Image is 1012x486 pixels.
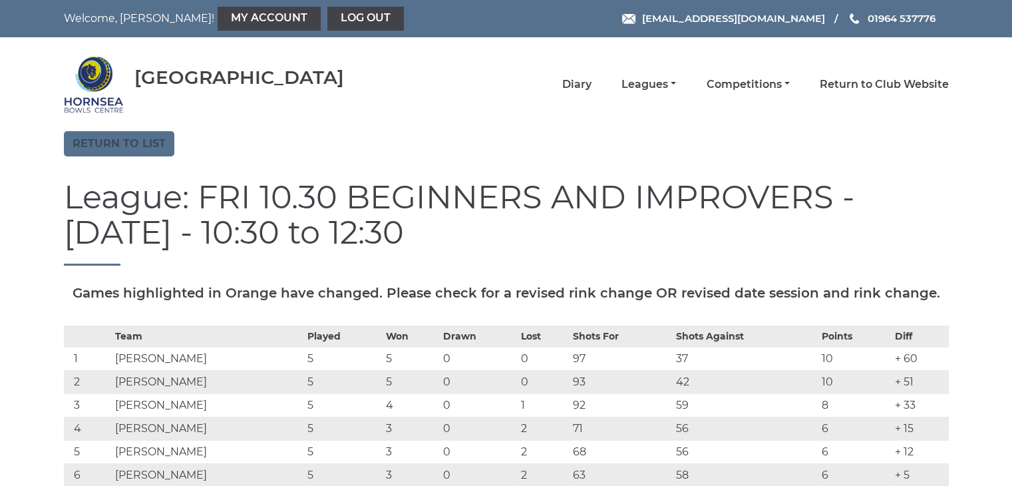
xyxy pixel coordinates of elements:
th: Drawn [440,326,518,347]
h5: Games highlighted in Orange have changed. Please check for a revised rink change OR revised date ... [64,286,949,300]
td: 92 [570,393,673,417]
a: Log out [327,7,404,31]
td: 8 [818,393,892,417]
td: 56 [673,440,818,463]
td: 5 [304,417,382,440]
td: 0 [440,440,518,463]
td: 5 [64,440,112,463]
td: 0 [440,370,518,393]
td: + 12 [891,440,948,463]
td: 0 [440,347,518,370]
td: 6 [818,440,892,463]
td: 4 [64,417,112,440]
td: 5 [304,393,382,417]
a: Return to Club Website [820,77,949,92]
td: 2 [518,417,570,440]
td: + 51 [891,370,948,393]
td: 2 [518,440,570,463]
a: Email [EMAIL_ADDRESS][DOMAIN_NAME] [622,11,824,26]
img: Hornsea Bowls Centre [64,55,124,115]
td: [PERSON_NAME] [112,370,304,393]
th: Won [383,326,440,347]
td: 6 [818,417,892,440]
td: 5 [304,440,382,463]
td: [PERSON_NAME] [112,417,304,440]
td: 37 [673,347,818,370]
th: Shots For [570,326,673,347]
span: [EMAIL_ADDRESS][DOMAIN_NAME] [641,12,824,25]
a: Competitions [706,77,789,92]
td: 5 [383,347,440,370]
td: 5 [304,347,382,370]
a: Diary [562,77,591,92]
td: 0 [440,417,518,440]
th: Lost [518,326,570,347]
td: 0 [440,393,518,417]
th: Team [112,326,304,347]
td: + 15 [891,417,948,440]
td: 3 [383,440,440,463]
td: 2 [64,370,112,393]
td: 68 [570,440,673,463]
td: [PERSON_NAME] [112,393,304,417]
td: 42 [673,370,818,393]
img: Phone us [850,13,859,24]
td: 59 [673,393,818,417]
a: Return to list [64,131,174,156]
td: 71 [570,417,673,440]
td: 5 [383,370,440,393]
td: [PERSON_NAME] [112,440,304,463]
nav: Welcome, [PERSON_NAME]! [64,7,421,31]
td: 10 [818,347,892,370]
div: [GEOGRAPHIC_DATA] [134,67,344,88]
td: 97 [570,347,673,370]
td: 0 [518,347,570,370]
td: 3 [64,393,112,417]
td: [PERSON_NAME] [112,347,304,370]
a: My Account [218,7,321,31]
td: 4 [383,393,440,417]
th: Shots Against [673,326,818,347]
td: 10 [818,370,892,393]
span: 01964 537776 [867,12,935,25]
td: 1 [64,347,112,370]
a: Leagues [621,77,676,92]
th: Points [818,326,892,347]
td: 3 [383,417,440,440]
td: 56 [673,417,818,440]
th: Played [304,326,382,347]
th: Diff [891,326,948,347]
h1: League: FRI 10.30 BEGINNERS AND IMPROVERS - [DATE] - 10:30 to 12:30 [64,180,949,266]
td: 1 [518,393,570,417]
td: 0 [518,370,570,393]
a: Phone us 01964 537776 [848,11,935,26]
img: Email [622,14,635,24]
td: 5 [304,370,382,393]
td: + 60 [891,347,948,370]
td: 93 [570,370,673,393]
td: + 33 [891,393,948,417]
